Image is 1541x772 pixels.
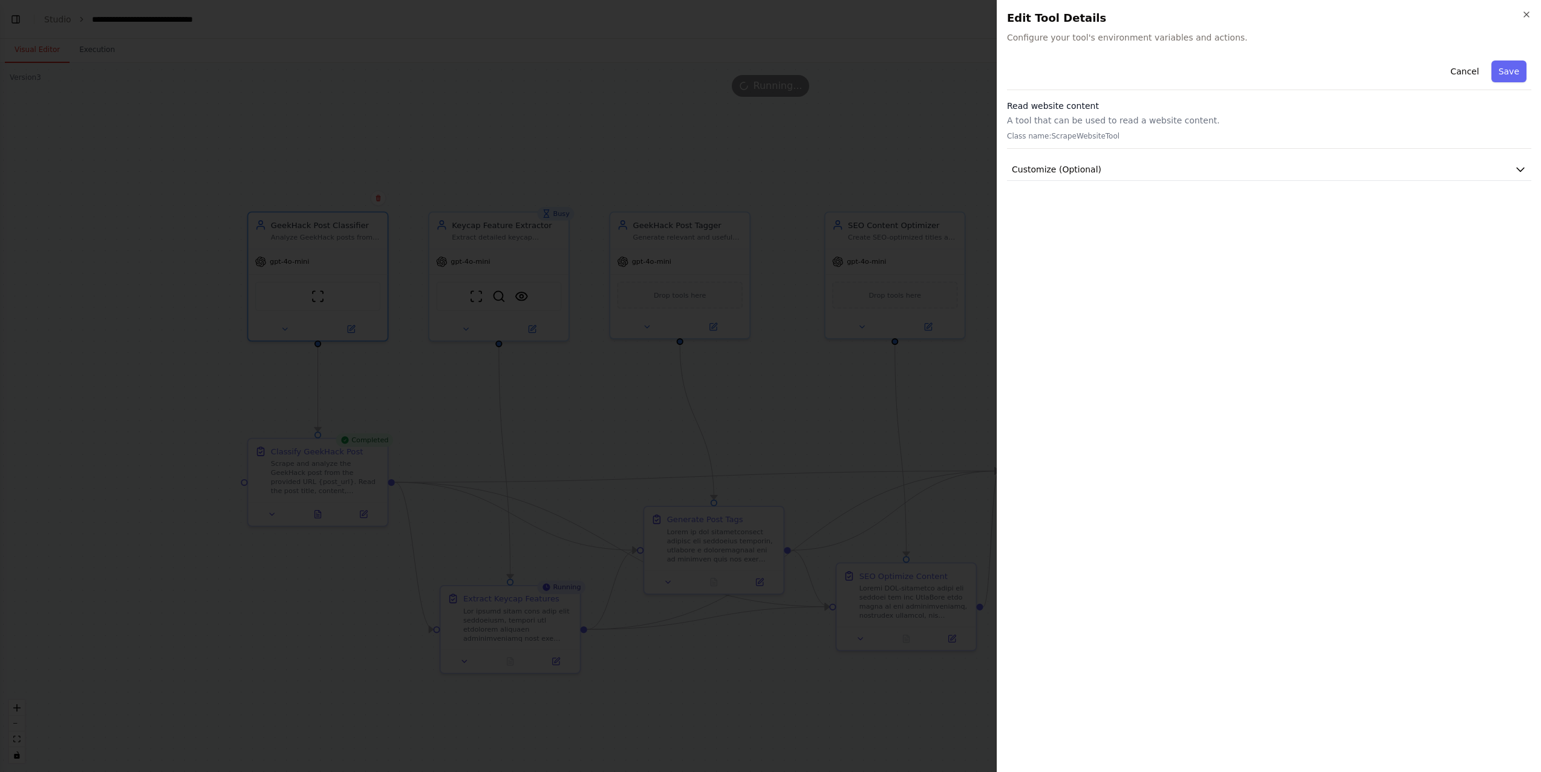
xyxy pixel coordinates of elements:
h2: Edit Tool Details [1007,10,1531,27]
button: Cancel [1443,61,1486,82]
p: A tool that can be used to read a website content. [1007,114,1531,126]
button: Customize (Optional) [1007,159,1531,181]
span: Customize (Optional) [1012,163,1101,175]
p: Class name: ScrapeWebsiteTool [1007,131,1531,141]
h3: Read website content [1007,100,1531,112]
span: Configure your tool's environment variables and actions. [1007,31,1531,44]
button: Save [1491,61,1526,82]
